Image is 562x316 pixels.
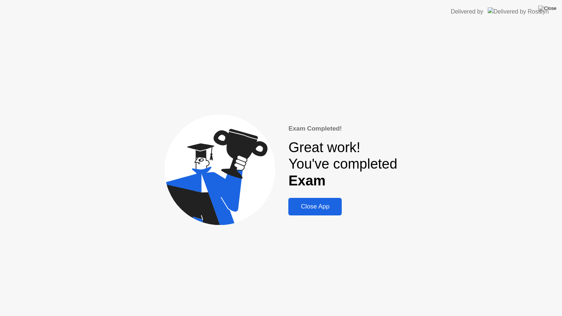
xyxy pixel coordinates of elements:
[288,139,397,189] div: Great work! You've completed
[451,7,483,16] div: Delivered by
[538,5,557,11] img: Close
[488,7,549,16] img: Delivered by Rosalyn
[288,198,342,215] button: Close App
[288,124,397,133] div: Exam Completed!
[288,173,325,188] b: Exam
[291,203,340,210] div: Close App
